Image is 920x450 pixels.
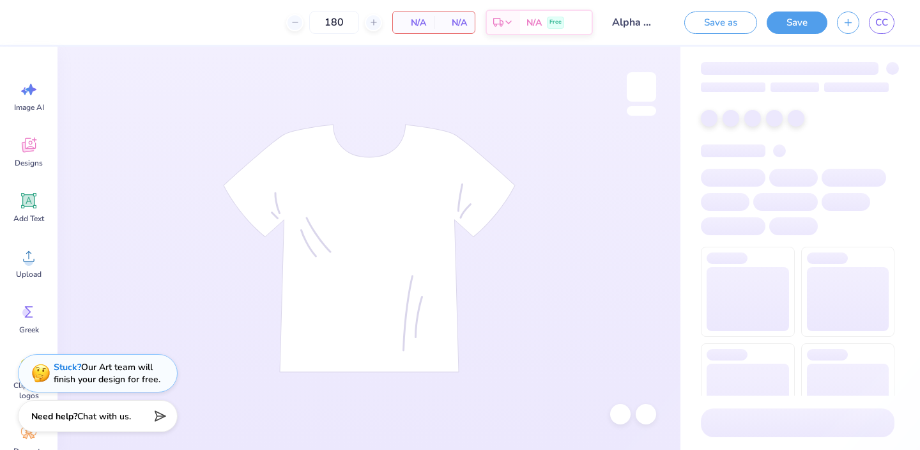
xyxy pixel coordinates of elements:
span: N/A [401,16,426,29]
strong: Stuck? [54,361,81,373]
span: N/A [526,16,542,29]
div: Our Art team will finish your design for free. [54,361,160,385]
span: Chat with us. [77,410,131,423]
span: Free [549,18,562,27]
button: Save as [684,12,757,34]
span: Upload [16,269,42,279]
a: CC [869,12,894,34]
span: Image AI [14,102,44,112]
input: – – [309,11,359,34]
span: Add Text [13,213,44,224]
input: Untitled Design [602,10,665,35]
strong: Need help? [31,410,77,423]
span: N/A [441,16,467,29]
img: tee-skeleton.svg [223,124,516,373]
span: CC [875,15,888,30]
span: Clipart & logos [8,380,50,401]
span: Designs [15,158,43,168]
button: Save [767,12,827,34]
span: Greek [19,325,39,335]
